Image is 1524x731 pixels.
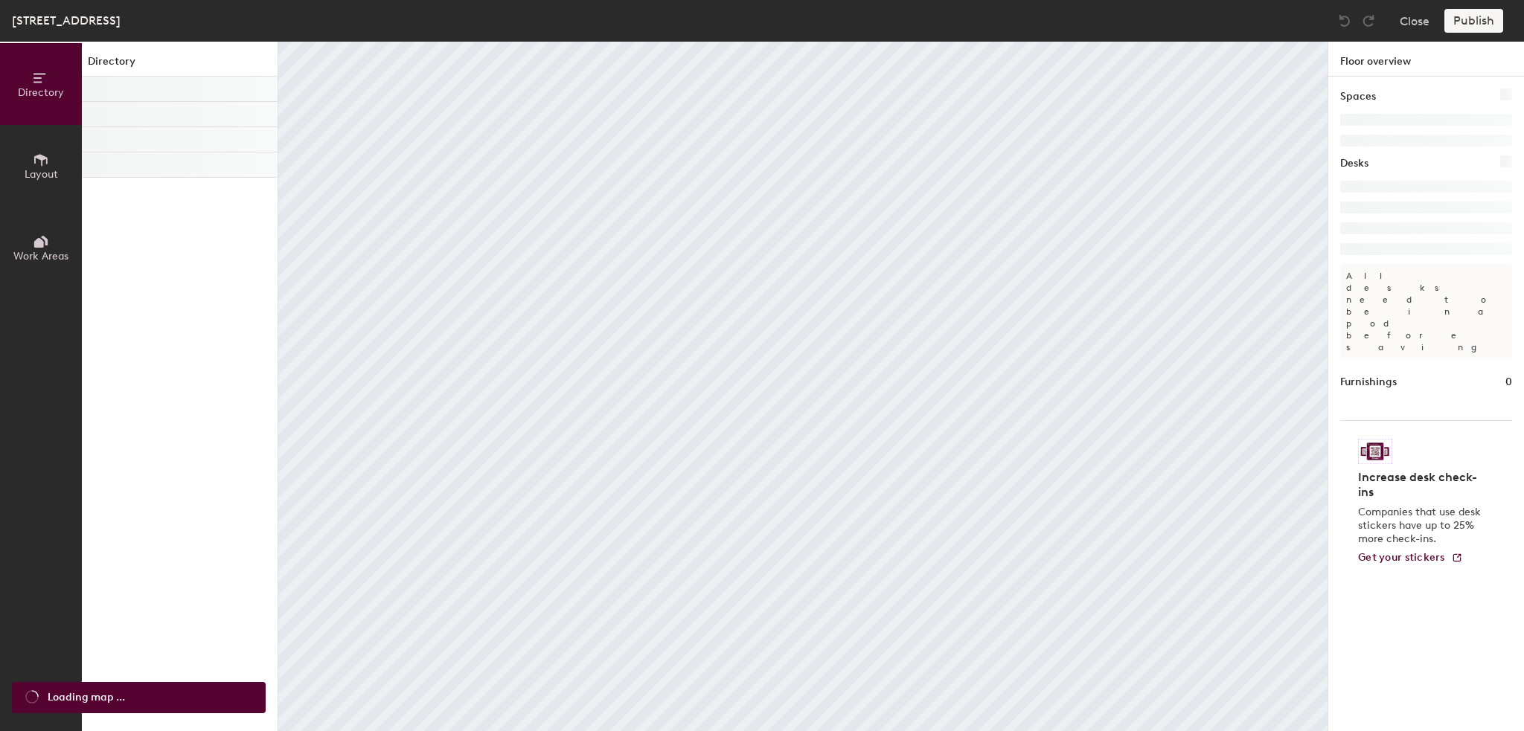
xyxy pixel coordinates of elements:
h1: Spaces [1340,88,1376,105]
div: [STREET_ADDRESS] [12,11,121,30]
span: Work Areas [13,250,68,263]
a: Get your stickers [1358,552,1463,564]
h1: Furnishings [1340,374,1397,390]
h1: Desks [1340,155,1368,172]
span: Layout [25,168,58,181]
img: Sticker logo [1358,439,1392,464]
span: Loading map ... [48,689,125,706]
button: Close [1400,9,1429,33]
h1: Directory [82,54,278,77]
span: Directory [18,86,64,99]
h1: Floor overview [1328,42,1524,77]
p: Companies that use desk stickers have up to 25% more check-ins. [1358,506,1485,546]
p: All desks need to be in a pod before saving [1340,264,1512,359]
canvas: Map [278,42,1328,731]
img: Undo [1337,13,1352,28]
h4: Increase desk check-ins [1358,470,1485,500]
h1: 0 [1505,374,1512,390]
img: Redo [1361,13,1376,28]
span: Get your stickers [1358,551,1445,564]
